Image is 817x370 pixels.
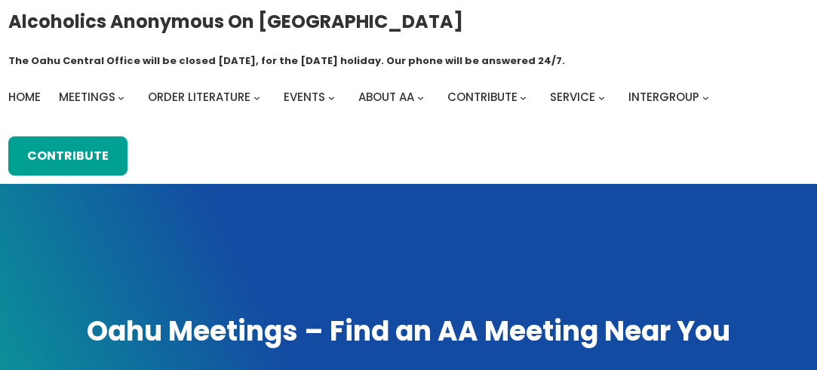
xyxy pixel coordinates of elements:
button: Contribute submenu [520,94,527,101]
a: About AA [358,87,414,108]
span: Meetings [59,89,115,105]
button: Intergroup submenu [702,94,709,101]
a: Alcoholics Anonymous on [GEOGRAPHIC_DATA] [8,5,463,38]
span: About AA [358,89,414,105]
button: About AA submenu [417,94,424,101]
span: Order Literature [148,89,250,105]
a: Service [550,87,595,108]
button: Meetings submenu [118,94,124,101]
button: Events submenu [328,94,335,101]
span: Intergroup [628,89,699,105]
a: Events [284,87,325,108]
h1: Oahu Meetings – Find an AA Meeting Near You [14,313,803,350]
a: Contribute [8,136,127,176]
span: Events [284,89,325,105]
span: Contribute [447,89,518,105]
span: Home [8,89,41,105]
a: Intergroup [628,87,699,108]
nav: Intergroup [8,87,714,108]
a: Contribute [447,87,518,108]
button: Service submenu [598,94,605,101]
button: Order Literature submenu [253,94,260,101]
a: Home [8,87,41,108]
a: Meetings [59,87,115,108]
h1: The Oahu Central Office will be closed [DATE], for the [DATE] holiday. Our phone will be answered... [8,54,565,69]
span: Service [550,89,595,105]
